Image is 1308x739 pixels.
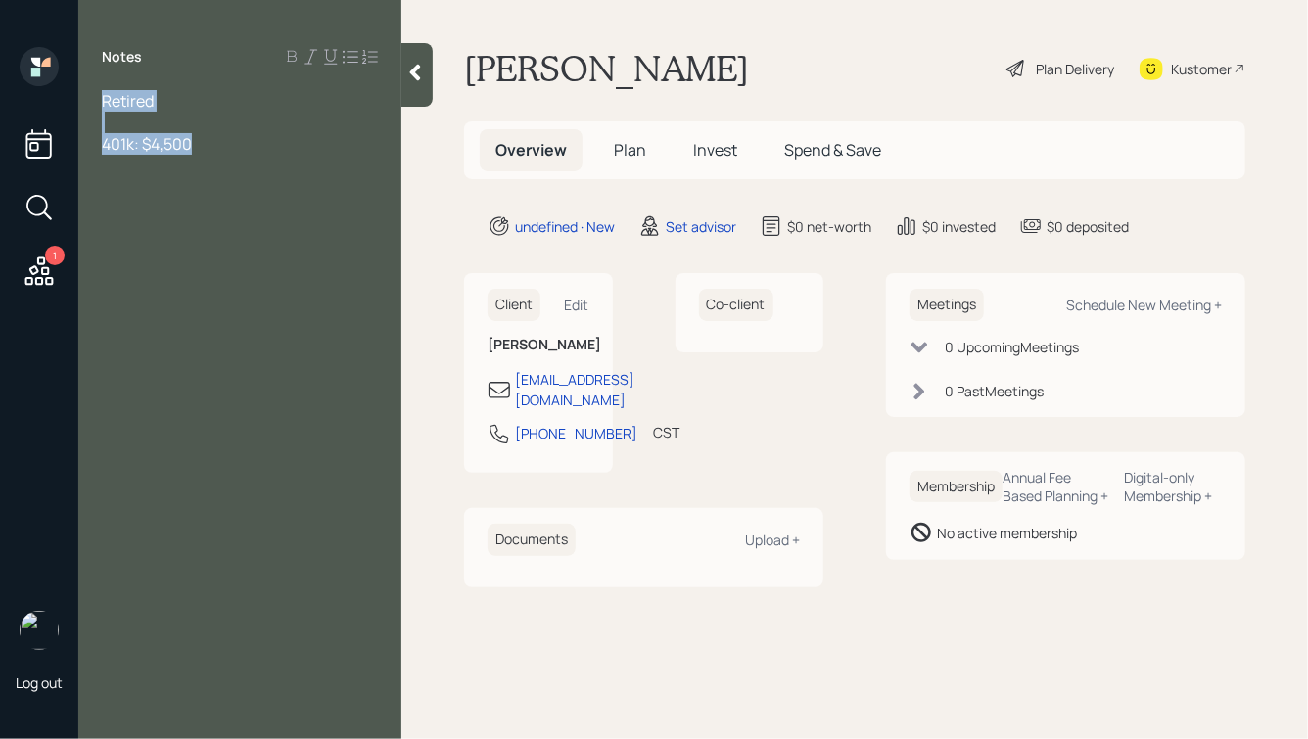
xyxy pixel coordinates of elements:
[787,216,871,237] div: $0 net-worth
[16,673,63,692] div: Log out
[20,611,59,650] img: hunter_neumayer.jpg
[922,216,996,237] div: $0 invested
[1003,468,1109,505] div: Annual Fee Based Planning +
[102,90,154,112] span: Retired
[1066,296,1222,314] div: Schedule New Meeting +
[784,139,881,161] span: Spend & Save
[102,133,192,155] span: 401k: $4,500
[614,139,646,161] span: Plan
[45,246,65,265] div: 1
[488,289,540,321] h6: Client
[945,381,1044,401] div: 0 Past Meeting s
[488,524,576,556] h6: Documents
[464,47,749,90] h1: [PERSON_NAME]
[1171,59,1232,79] div: Kustomer
[515,423,637,443] div: [PHONE_NUMBER]
[653,422,679,442] div: CST
[488,337,589,353] h6: [PERSON_NAME]
[945,337,1079,357] div: 0 Upcoming Meeting s
[565,296,589,314] div: Edit
[666,216,736,237] div: Set advisor
[910,289,984,321] h6: Meetings
[937,523,1077,543] div: No active membership
[1047,216,1129,237] div: $0 deposited
[699,289,773,321] h6: Co-client
[102,47,142,67] label: Notes
[745,531,800,549] div: Upload +
[910,471,1003,503] h6: Membership
[1036,59,1114,79] div: Plan Delivery
[515,369,634,410] div: [EMAIL_ADDRESS][DOMAIN_NAME]
[495,139,567,161] span: Overview
[693,139,737,161] span: Invest
[515,216,615,237] div: undefined · New
[1125,468,1222,505] div: Digital-only Membership +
